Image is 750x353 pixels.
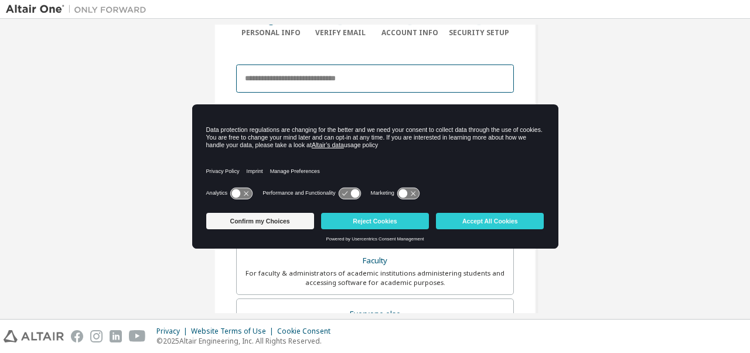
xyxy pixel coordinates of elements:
img: instagram.svg [90,330,103,342]
div: For faculty & administrators of academic institutions administering students and accessing softwa... [244,269,506,287]
img: altair_logo.svg [4,330,64,342]
div: Security Setup [445,28,514,38]
img: youtube.svg [129,330,146,342]
div: Cookie Consent [277,327,337,336]
img: Altair One [6,4,152,15]
p: © 2025 Altair Engineering, Inc. All Rights Reserved. [156,336,337,346]
div: Faculty [244,253,506,269]
div: Website Terms of Use [191,327,277,336]
div: Personal Info [236,28,306,38]
img: linkedin.svg [110,330,122,342]
div: Everyone else [244,306,506,323]
img: facebook.svg [71,330,83,342]
div: Account Info [375,28,445,38]
div: Privacy [156,327,191,336]
div: Verify Email [306,28,376,38]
